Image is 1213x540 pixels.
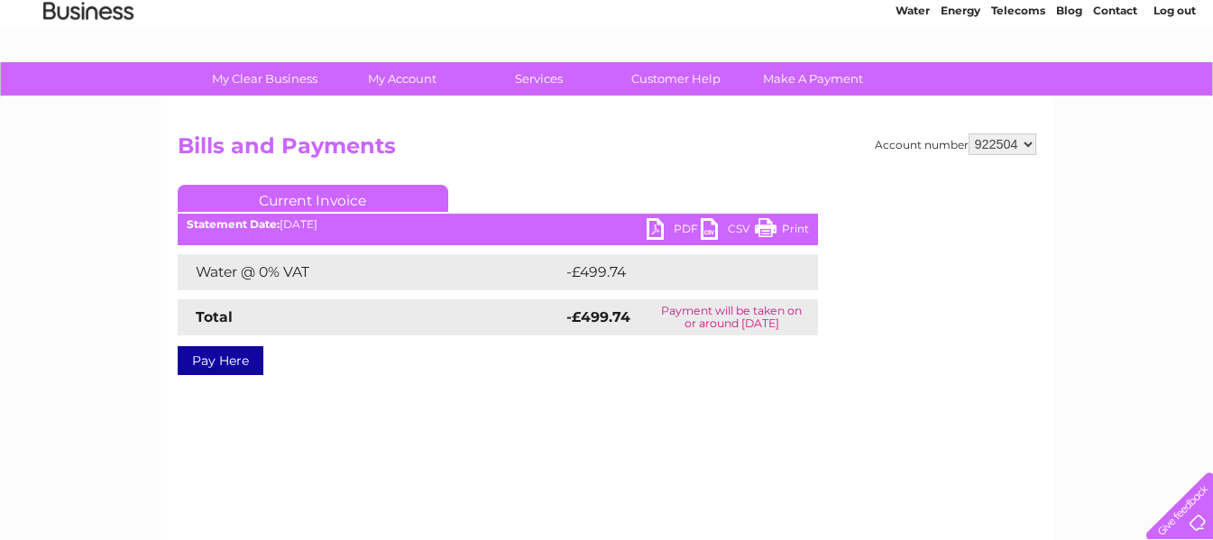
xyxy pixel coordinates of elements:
[1056,77,1082,90] a: Blog
[647,218,701,244] a: PDF
[875,133,1036,155] div: Account number
[178,254,562,290] td: Water @ 0% VAT
[739,62,887,96] a: Make A Payment
[178,133,1036,168] h2: Bills and Payments
[178,185,448,212] a: Current Invoice
[991,77,1045,90] a: Telecoms
[190,62,339,96] a: My Clear Business
[327,62,476,96] a: My Account
[181,10,1034,87] div: Clear Business is a trading name of Verastar Limited (registered in [GEOGRAPHIC_DATA] No. 3667643...
[178,346,263,375] a: Pay Here
[1093,77,1137,90] a: Contact
[464,62,613,96] a: Services
[701,218,755,244] a: CSV
[896,77,930,90] a: Water
[196,308,233,325] strong: Total
[602,62,750,96] a: Customer Help
[42,47,134,102] img: logo.png
[566,308,630,325] strong: -£499.74
[187,217,280,231] b: Statement Date:
[1153,77,1196,90] a: Log out
[178,218,818,231] div: [DATE]
[562,254,788,290] td: -£499.74
[873,9,997,32] a: 0333 014 3131
[646,299,818,335] td: Payment will be taken on or around [DATE]
[941,77,980,90] a: Energy
[755,218,809,244] a: Print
